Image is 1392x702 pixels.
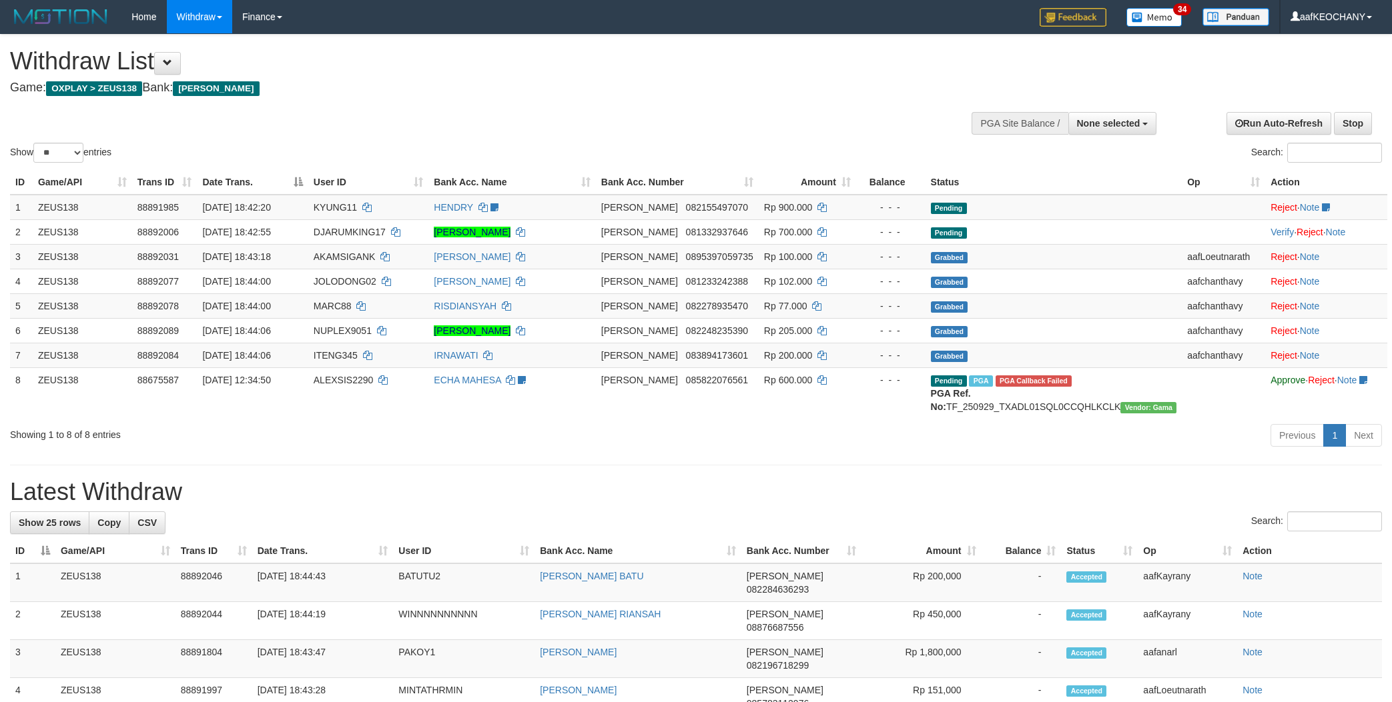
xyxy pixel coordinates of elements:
span: Grabbed [931,252,968,263]
span: Copy 081332937646 to clipboard [686,227,748,237]
td: · [1265,195,1387,220]
td: 1 [10,195,33,220]
span: Accepted [1066,647,1106,659]
span: Copy 082196718299 to clipboard [747,660,809,671]
input: Search: [1287,511,1382,531]
span: MARC88 [314,301,352,311]
span: JOLODONG02 [314,276,376,287]
td: aafLoeutnarath [1182,244,1265,269]
a: Show 25 rows [10,511,89,534]
a: Note [1326,227,1346,237]
th: ID: activate to sort column descending [10,539,55,563]
span: KYUNG11 [314,202,357,213]
a: [PERSON_NAME] [540,647,617,657]
span: PGA Error [996,375,1072,387]
span: Copy 082155497070 to clipboard [686,202,748,213]
span: [DATE] 18:44:00 [202,301,270,311]
th: Status [926,170,1182,195]
a: Reject [1271,325,1297,336]
span: [PERSON_NAME] [601,202,678,213]
a: CSV [129,511,165,534]
a: Reject [1271,251,1297,262]
a: ECHA MAHESA [434,375,500,385]
th: Date Trans.: activate to sort column descending [197,170,308,195]
span: [PERSON_NAME] [747,685,823,695]
td: ZEUS138 [33,293,132,318]
span: Pending [931,227,967,239]
td: · [1265,318,1387,343]
span: 88892084 [137,350,179,361]
a: HENDRY [434,202,473,213]
span: Show 25 rows [19,517,81,528]
a: Reject [1308,375,1335,385]
span: Rp 100.000 [764,251,812,262]
a: Previous [1271,424,1324,447]
td: 6 [10,318,33,343]
span: [PERSON_NAME] [747,609,823,619]
img: MOTION_logo.png [10,7,111,27]
span: [DATE] 18:44:06 [202,350,270,361]
span: [PERSON_NAME] [601,251,678,262]
span: Pending [931,203,967,214]
td: [DATE] 18:43:47 [252,640,394,678]
span: Rp 700.000 [764,227,812,237]
th: Bank Acc. Name: activate to sort column ascending [428,170,595,195]
span: Copy 08876687556 to clipboard [747,622,804,633]
td: 88891804 [176,640,252,678]
a: Note [1243,685,1263,695]
td: aafKayrany [1138,602,1237,640]
span: Copy 0895397059735 to clipboard [686,251,753,262]
td: 4 [10,269,33,293]
td: [DATE] 18:44:19 [252,602,394,640]
div: - - - [861,275,920,288]
span: Copy 082278935470 to clipboard [686,301,748,311]
th: ID [10,170,33,195]
th: Game/API: activate to sort column ascending [55,539,176,563]
th: Action [1237,539,1382,563]
td: ZEUS138 [55,602,176,640]
td: Rp 200,000 [861,563,982,602]
a: Reject [1271,202,1297,213]
span: [DATE] 12:34:50 [202,375,270,385]
a: [PERSON_NAME] BATU [540,571,643,581]
span: Grabbed [931,326,968,337]
td: 3 [10,640,55,678]
span: DJARUMKING17 [314,227,386,237]
span: None selected [1077,118,1140,129]
h1: Latest Withdraw [10,479,1382,505]
th: User ID: activate to sort column ascending [393,539,535,563]
label: Search: [1251,511,1382,531]
td: ZEUS138 [55,563,176,602]
th: Amount: activate to sort column ascending [861,539,982,563]
td: aafKayrany [1138,563,1237,602]
a: [PERSON_NAME] RIANSAH [540,609,661,619]
button: None selected [1068,112,1157,135]
th: Op: activate to sort column ascending [1182,170,1265,195]
a: Reject [1271,301,1297,311]
td: 88892044 [176,602,252,640]
div: PGA Site Balance / [972,112,1068,135]
span: Grabbed [931,277,968,288]
a: Note [1300,325,1320,336]
td: 1 [10,563,55,602]
th: Balance [856,170,926,195]
span: Marked by aafpengsreynich [969,375,992,387]
span: AKAMSIGANK [314,251,376,262]
td: 8 [10,367,33,419]
a: Note [1300,202,1320,213]
td: ZEUS138 [33,244,132,269]
th: Balance: activate to sort column ascending [982,539,1062,563]
span: [PERSON_NAME] [173,81,259,96]
span: [PERSON_NAME] [601,375,678,385]
span: [DATE] 18:44:00 [202,276,270,287]
span: Copy 083894173601 to clipboard [686,350,748,361]
td: ZEUS138 [33,367,132,419]
td: WINNNNNNNNNN [393,602,535,640]
td: 88892046 [176,563,252,602]
a: [PERSON_NAME] [434,325,510,336]
th: Status: activate to sort column ascending [1061,539,1138,563]
td: aafchanthavy [1182,343,1265,367]
span: 88892077 [137,276,179,287]
td: · [1265,293,1387,318]
td: 5 [10,293,33,318]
